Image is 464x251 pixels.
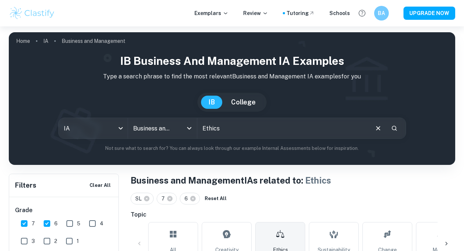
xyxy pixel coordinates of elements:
h6: Filters [15,180,36,191]
p: Business and Management [62,37,125,45]
h6: Topic [131,210,455,219]
input: E.g. tech company expansion, marketing strategies, motivation theories... [197,118,368,139]
span: 7 [161,195,168,203]
p: Type a search phrase to find the most relevant Business and Management IA examples for you [15,72,449,81]
div: 6 [180,193,200,204]
img: profile cover [9,32,455,165]
a: Home [16,36,30,46]
button: Help and Feedback [356,7,368,19]
span: 1 [77,237,79,245]
button: IB [201,96,222,109]
span: 2 [54,237,57,245]
span: 3 [32,237,35,245]
div: IA [59,118,128,139]
button: College [224,96,263,109]
h6: BA [377,9,386,17]
p: Exemplars [194,9,229,17]
img: Clastify logo [9,6,55,21]
a: Tutoring [286,9,315,17]
p: Not sure what to search for? You can always look through our example Internal Assessments below f... [15,145,449,152]
h1: Business and Management IAs related to: [131,174,455,187]
span: 5 [77,219,80,228]
button: UPGRADE NOW [403,7,455,20]
span: SL [135,195,145,203]
span: 7 [32,219,35,228]
div: 7 [157,193,177,204]
button: Reset All [203,193,229,204]
p: Review [243,9,268,17]
span: 6 [54,219,58,228]
h6: Grade [15,206,113,215]
span: Ethics [305,175,331,185]
button: Clear [371,121,385,135]
a: Schools [329,9,350,17]
h1: IB Business and Management IA examples [15,53,449,69]
button: Search [388,122,401,134]
span: 6 [184,195,191,203]
div: SL [131,193,154,204]
button: BA [374,6,389,21]
button: Clear All [88,180,113,191]
a: IA [43,36,48,46]
button: Open [184,123,194,133]
span: 4 [100,219,103,228]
